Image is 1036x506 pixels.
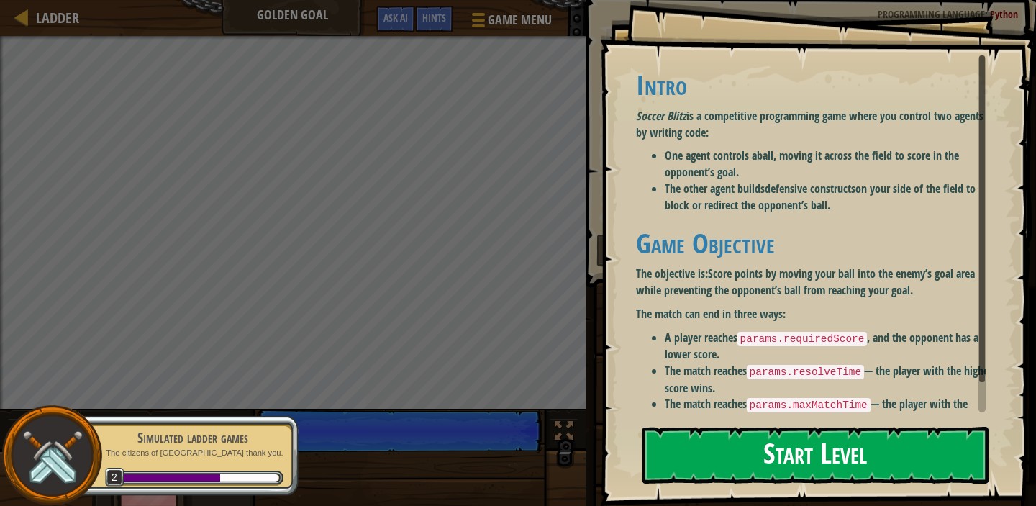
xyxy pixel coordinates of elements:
[422,11,446,24] span: Hints
[636,228,996,258] h1: Game Objective
[636,108,686,124] em: Soccer Blitz
[376,6,415,32] button: Ask AI
[636,266,975,298] strong: Score points by moving your ball into the enemy’s goal area while preventing the opponent’s ball ...
[19,423,85,489] img: swords.png
[665,330,996,363] li: A player reaches , and the opponent has a lower score.
[105,468,124,487] span: 2
[102,428,283,448] div: Simulated ladder games
[747,365,864,379] code: params.resolveTime
[757,148,773,163] strong: ball
[36,8,79,27] span: Ladder
[488,11,552,30] span: Game Menu
[665,363,996,396] li: The match reaches — the player with the higher score wins.
[765,181,855,196] strong: defensive constructs
[636,108,996,141] p: is a competitive programming game where you control two agents by writing code:
[665,181,996,214] li: The other agent builds on your side of the field to block or redirect the opponent’s ball.
[383,11,408,24] span: Ask AI
[747,398,871,412] code: params.maxMatchTime
[665,396,996,429] li: The match reaches — the player with the higher score wins.
[550,418,578,448] button: Toggle fullscreen
[737,332,868,346] code: params.requiredScore
[636,70,996,100] h1: Intro
[460,6,560,40] button: Game Menu
[636,306,996,322] p: The match can end in three ways:
[596,234,799,267] button: Run ⇧↵
[665,148,996,181] li: One agent controls a , moving it across the field to score in the opponent’s goal.
[102,448,283,458] p: The citizens of [GEOGRAPHIC_DATA] thank you.
[636,266,996,299] p: The objective is:
[642,427,989,484] button: Start Level
[29,8,79,27] a: Ladder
